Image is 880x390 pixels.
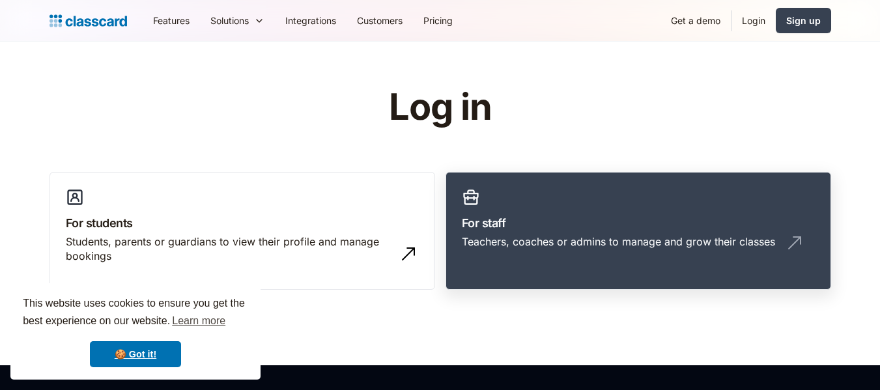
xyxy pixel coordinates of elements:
[275,6,347,35] a: Integrations
[23,296,248,331] span: This website uses cookies to ensure you get the best experience on our website.
[50,12,127,30] a: home
[462,234,775,249] div: Teachers, coaches or admins to manage and grow their classes
[462,214,815,232] h3: For staff
[10,283,261,380] div: cookieconsent
[660,6,731,35] a: Get a demo
[233,87,647,128] h1: Log in
[50,172,435,290] a: For studentsStudents, parents or guardians to view their profile and manage bookings
[66,214,419,232] h3: For students
[731,6,776,35] a: Login
[413,6,463,35] a: Pricing
[210,14,249,27] div: Solutions
[347,6,413,35] a: Customers
[786,14,821,27] div: Sign up
[143,6,200,35] a: Features
[776,8,831,33] a: Sign up
[446,172,831,290] a: For staffTeachers, coaches or admins to manage and grow their classes
[66,234,393,264] div: Students, parents or guardians to view their profile and manage bookings
[200,6,275,35] div: Solutions
[170,311,227,331] a: learn more about cookies
[90,341,181,367] a: dismiss cookie message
